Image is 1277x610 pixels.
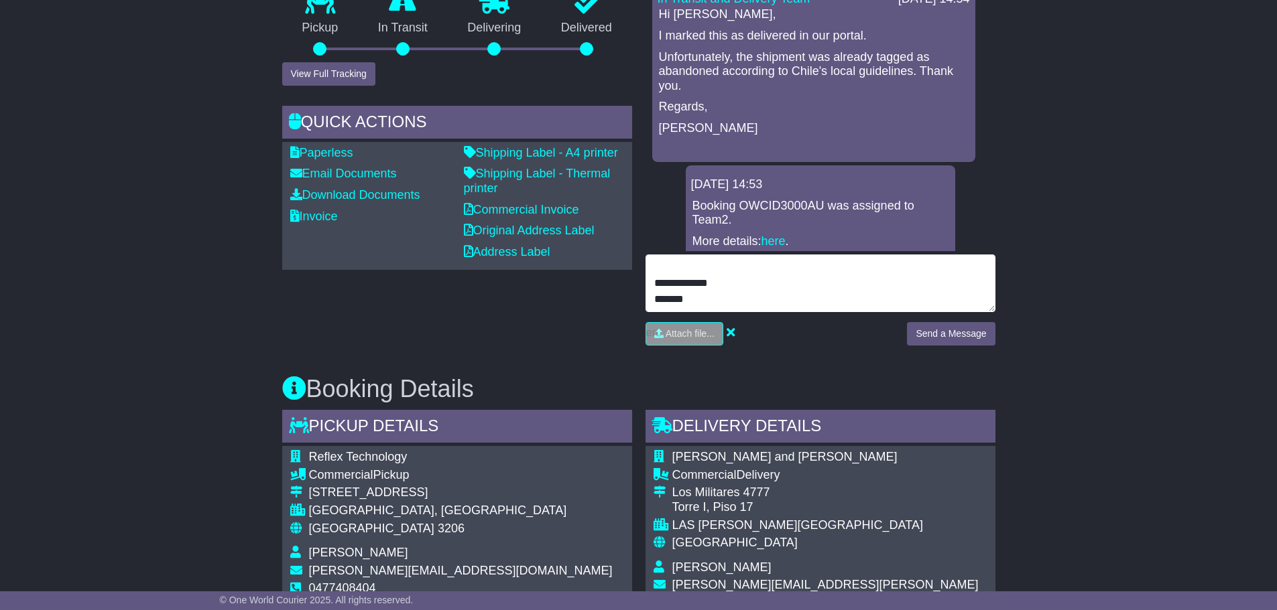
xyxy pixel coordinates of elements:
[282,106,632,142] div: Quick Actions
[907,322,995,346] button: Send a Message
[309,450,408,463] span: Reflex Technology
[309,485,613,500] div: [STREET_ADDRESS]
[659,121,969,136] p: [PERSON_NAME]
[672,485,987,500] div: Los Militares 4777
[282,410,632,446] div: Pickup Details
[541,21,632,35] p: Delivered
[282,21,359,35] p: Pickup
[672,468,737,481] span: Commercial
[309,504,613,518] div: [GEOGRAPHIC_DATA], [GEOGRAPHIC_DATA]
[309,522,434,535] span: [GEOGRAPHIC_DATA]
[290,167,397,180] a: Email Documents
[762,234,786,248] a: here
[290,210,338,223] a: Invoice
[672,450,898,463] span: [PERSON_NAME] and [PERSON_NAME]
[659,7,969,22] p: Hi [PERSON_NAME],
[464,167,611,195] a: Shipping Label - Thermal printer
[290,146,353,159] a: Paperless
[220,595,414,605] span: © One World Courier 2025. All rights reserved.
[309,468,373,481] span: Commercial
[659,50,969,94] p: Unfortunately, the shipment was already tagged as abandoned according to Chile's local guidelines...
[672,468,987,483] div: Delivery
[464,245,550,258] a: Address Label
[659,29,969,44] p: I marked this as delivered in our portal.
[290,188,420,202] a: Download Documents
[672,578,979,606] span: [PERSON_NAME][EMAIL_ADDRESS][PERSON_NAME][DOMAIN_NAME]
[672,518,987,533] div: LAS [PERSON_NAME][GEOGRAPHIC_DATA]
[282,376,995,402] h3: Booking Details
[309,581,376,595] span: 0477408404
[309,546,408,559] span: [PERSON_NAME]
[282,62,375,86] button: View Full Tracking
[692,234,949,249] p: More details: .
[672,560,772,574] span: [PERSON_NAME]
[358,21,448,35] p: In Transit
[464,146,618,159] a: Shipping Label - A4 printer
[692,199,949,228] p: Booking OWCID3000AU was assigned to Team2.
[659,100,969,115] p: Regards,
[448,21,542,35] p: Delivering
[464,224,595,237] a: Original Address Label
[309,564,613,577] span: [PERSON_NAME][EMAIL_ADDRESS][DOMAIN_NAME]
[691,177,950,192] div: [DATE] 14:53
[672,500,987,515] div: Torre I, Piso 17
[646,410,995,446] div: Delivery Details
[464,203,579,216] a: Commercial Invoice
[672,536,798,549] span: [GEOGRAPHIC_DATA]
[309,468,613,483] div: Pickup
[438,522,465,535] span: 3206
